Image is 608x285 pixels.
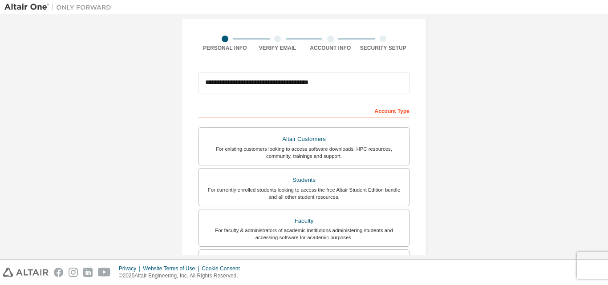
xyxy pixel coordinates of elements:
img: youtube.svg [98,268,111,277]
div: Website Terms of Use [143,265,202,272]
img: altair_logo.svg [3,268,49,277]
div: Cookie Consent [202,265,245,272]
img: linkedin.svg [83,268,93,277]
div: For currently enrolled students looking to access the free Altair Student Edition bundle and all ... [204,186,404,201]
div: For faculty & administrators of academic institutions administering students and accessing softwa... [204,227,404,241]
div: Students [204,174,404,186]
div: For existing customers looking to access software downloads, HPC resources, community, trainings ... [204,145,404,160]
img: Altair One [4,3,116,12]
img: facebook.svg [54,268,63,277]
div: Altair Customers [204,133,404,145]
div: Account Info [304,44,357,52]
div: Verify Email [251,44,304,52]
img: instagram.svg [69,268,78,277]
div: Privacy [119,265,143,272]
div: Account Type [199,103,409,117]
p: © 2025 Altair Engineering, Inc. All Rights Reserved. [119,272,245,280]
div: Faculty [204,215,404,227]
div: Security Setup [357,44,410,52]
div: Personal Info [199,44,251,52]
